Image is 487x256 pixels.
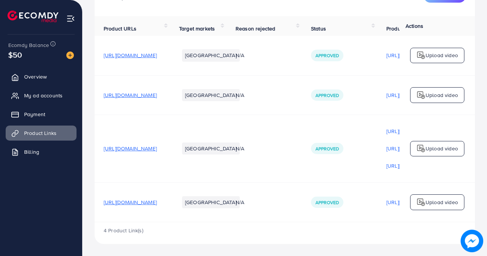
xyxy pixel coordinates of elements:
span: Approved [315,52,339,59]
span: Payment [24,111,45,118]
li: [GEOGRAPHIC_DATA] [182,89,240,101]
span: Approved [315,199,339,206]
p: Upload video [426,51,458,60]
p: [URL][DOMAIN_NAME] [386,198,440,207]
span: [URL][DOMAIN_NAME] [104,91,157,99]
img: logo [417,51,426,60]
span: N/A [236,52,244,59]
span: Actions [406,22,423,30]
a: Overview [6,69,77,84]
span: Product Links [24,129,57,137]
span: Reason rejected [236,25,275,32]
p: [URL][DOMAIN_NAME] [386,161,440,170]
span: Product video [386,25,420,32]
p: [URL][DOMAIN_NAME] [386,127,440,136]
li: [GEOGRAPHIC_DATA] [182,196,240,208]
span: Approved [315,92,339,98]
img: image [66,52,74,59]
span: Billing [24,148,39,156]
img: logo [417,198,426,207]
span: My ad accounts [24,92,63,99]
span: [URL][DOMAIN_NAME] [104,145,157,152]
p: [URL][DOMAIN_NAME] [386,51,440,60]
span: Approved [315,145,339,152]
a: Payment [6,107,77,122]
img: logo [417,91,426,100]
span: Status [311,25,326,32]
span: $50 [8,49,22,60]
img: logo [8,11,58,22]
img: image [461,230,483,252]
a: Billing [6,144,77,159]
span: N/A [236,91,244,99]
p: Upload video [426,91,458,100]
a: My ad accounts [6,88,77,103]
span: N/A [236,145,244,152]
span: N/A [236,198,244,206]
p: Upload video [426,144,458,153]
span: 4 Product Link(s) [104,227,143,234]
span: [URL][DOMAIN_NAME] [104,198,157,206]
li: [GEOGRAPHIC_DATA] [182,49,240,61]
span: Overview [24,73,47,80]
li: [GEOGRAPHIC_DATA] [182,142,240,155]
span: [URL][DOMAIN_NAME] [104,52,157,59]
p: [URL][DOMAIN_NAME] [386,144,440,153]
p: Upload video [426,198,458,207]
img: logo [417,144,426,153]
span: Target markets [179,25,215,32]
span: Ecomdy Balance [8,41,49,49]
a: Product Links [6,126,77,141]
span: Product URLs [104,25,136,32]
p: [URL][DOMAIN_NAME] [386,91,440,100]
img: menu [66,14,75,23]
